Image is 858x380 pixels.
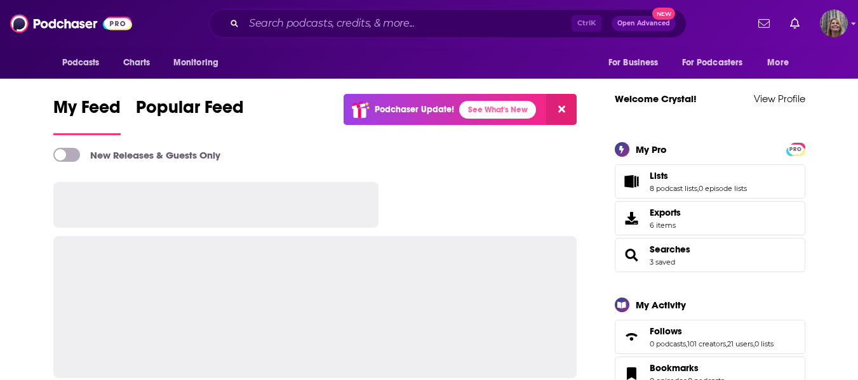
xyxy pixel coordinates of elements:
div: Search podcasts, credits, & more... [209,9,687,38]
a: Show notifications dropdown [753,13,775,34]
span: PRO [788,145,803,154]
div: My Activity [636,299,686,311]
a: Follows [650,325,774,337]
button: open menu [758,51,805,75]
a: 0 episode lists [699,184,747,193]
span: , [726,339,727,348]
span: 6 items [650,221,681,230]
span: Follows [650,325,682,337]
button: Show profile menu [820,10,848,37]
a: Exports [615,201,805,235]
button: open menu [674,51,761,75]
a: Lists [619,173,645,190]
button: open menu [53,51,116,75]
span: Bookmarks [650,362,699,374]
a: View Profile [754,93,805,105]
span: , [697,184,699,193]
input: Search podcasts, credits, & more... [244,13,572,34]
a: Searches [650,244,690,255]
span: Searches [615,238,805,272]
img: User Profile [820,10,848,37]
span: Logged in as CGorges [820,10,848,37]
span: Monitoring [173,54,218,72]
span: Popular Feed [136,96,244,126]
a: PRO [788,143,803,153]
span: New [652,8,675,20]
a: New Releases & Guests Only [53,148,220,162]
span: Exports [650,207,681,218]
a: 0 podcasts [650,339,686,348]
a: See What's New [459,101,536,119]
span: My Feed [53,96,121,126]
a: Bookmarks [650,362,724,374]
a: 8 podcast lists [650,184,697,193]
button: open menu [600,51,674,75]
a: Popular Feed [136,96,244,135]
a: Follows [619,328,645,346]
a: Searches [619,246,645,264]
a: 3 saved [650,258,675,266]
a: 101 creators [687,339,726,348]
span: Lists [615,164,805,199]
span: For Podcasters [682,54,743,72]
button: Open AdvancedNew [612,16,676,31]
span: For Business [608,54,659,72]
a: Show notifications dropdown [785,13,805,34]
span: More [767,54,789,72]
span: Exports [619,209,645,227]
div: My Pro [636,143,667,155]
p: Podchaser Update! [375,104,454,115]
a: Charts [115,51,158,75]
span: , [753,339,754,348]
span: Lists [650,170,668,181]
span: Podcasts [62,54,100,72]
button: open menu [164,51,235,75]
span: , [686,339,687,348]
a: 0 lists [754,339,774,348]
span: Ctrl K [572,15,601,32]
span: Charts [123,54,151,72]
img: Podchaser - Follow, Share and Rate Podcasts [10,11,132,36]
a: Lists [650,170,747,181]
a: 21 users [727,339,753,348]
span: Follows [615,320,805,354]
a: Welcome Crystal! [615,93,697,105]
a: My Feed [53,96,121,135]
span: Open Advanced [617,20,670,27]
